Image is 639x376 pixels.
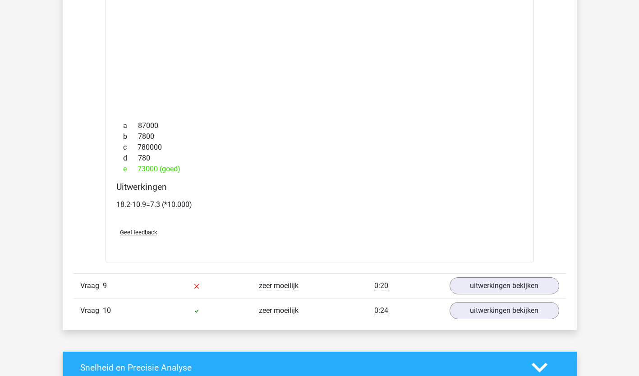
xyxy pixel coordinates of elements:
[103,281,107,290] span: 9
[123,131,138,142] span: b
[374,306,388,315] span: 0:24
[450,302,559,319] a: uitwerkingen bekijken
[374,281,388,290] span: 0:20
[116,120,523,131] div: 87000
[80,280,103,291] span: Vraag
[116,153,523,164] div: 780
[123,142,138,153] span: c
[116,164,523,174] div: 73000 (goed)
[116,199,523,210] p: 18.2-10.9=7.3 (*10.000)
[116,142,523,153] div: 780000
[123,153,138,164] span: d
[450,277,559,294] a: uitwerkingen bekijken
[103,306,111,315] span: 10
[116,131,523,142] div: 7800
[120,229,157,236] span: Geef feedback
[259,281,299,290] span: zeer moeilijk
[80,305,103,316] span: Vraag
[80,362,518,373] h4: Snelheid en Precisie Analyse
[123,120,138,131] span: a
[116,182,523,192] h4: Uitwerkingen
[123,164,138,174] span: e
[259,306,299,315] span: zeer moeilijk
